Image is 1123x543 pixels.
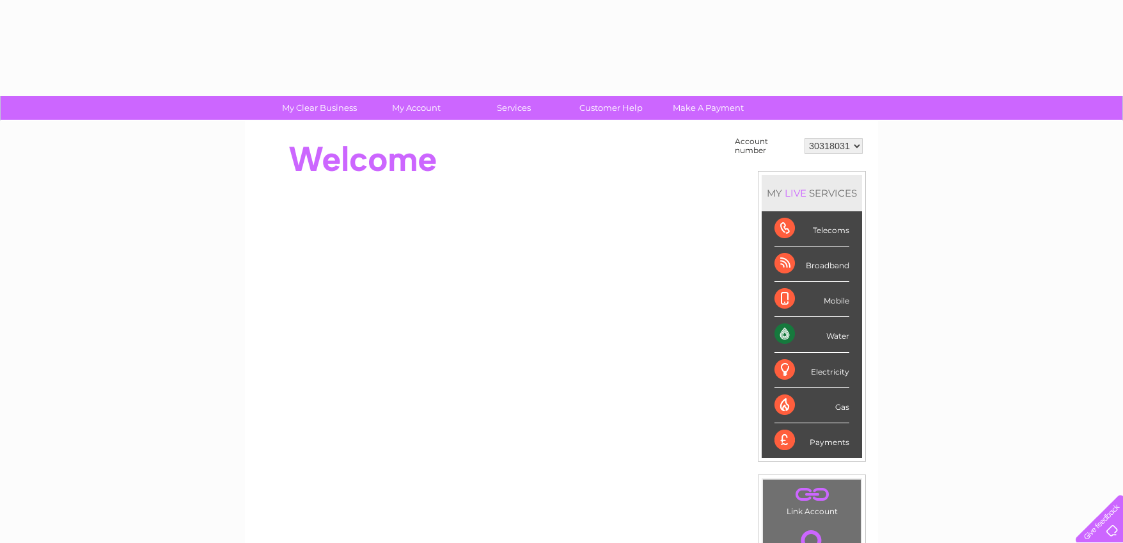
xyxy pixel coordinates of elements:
[732,134,801,158] td: Account number
[766,483,858,505] a: .
[774,353,849,388] div: Electricity
[774,423,849,458] div: Payments
[774,388,849,423] div: Gas
[762,175,862,211] div: MY SERVICES
[461,96,567,120] a: Services
[782,187,809,199] div: LIVE
[774,247,849,282] div: Broadband
[267,96,372,120] a: My Clear Business
[656,96,761,120] a: Make A Payment
[762,479,861,519] td: Link Account
[774,282,849,317] div: Mobile
[558,96,664,120] a: Customer Help
[774,317,849,352] div: Water
[364,96,469,120] a: My Account
[774,211,849,247] div: Telecoms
